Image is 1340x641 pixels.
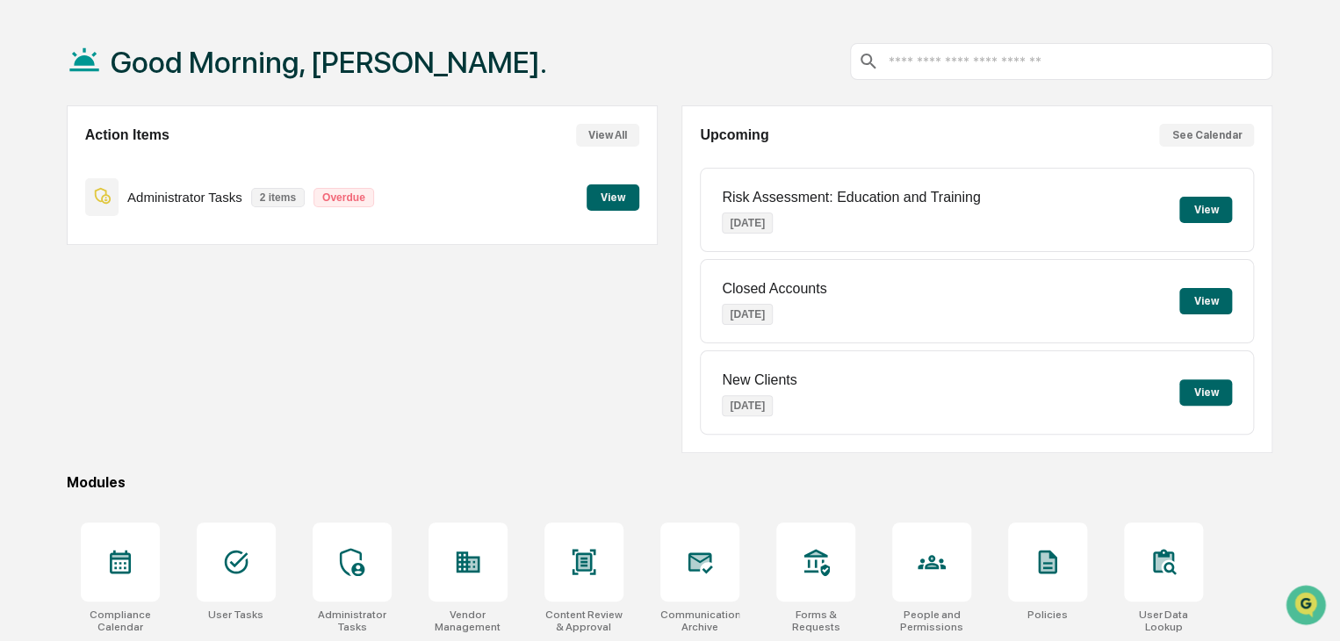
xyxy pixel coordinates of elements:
p: Overdue [313,188,374,207]
div: Policies [1027,609,1068,621]
a: View [587,188,639,205]
span: Preclearance [35,221,113,239]
button: View [1179,288,1232,314]
div: 🖐️ [18,223,32,237]
button: View [1179,379,1232,406]
div: Administrator Tasks [313,609,392,633]
button: See Calendar [1159,124,1254,147]
div: 🗄️ [127,223,141,237]
h2: Upcoming [700,127,768,143]
button: View All [576,124,639,147]
button: View [587,184,639,211]
div: People and Permissions [892,609,971,633]
p: [DATE] [722,304,773,325]
p: 2 items [251,188,305,207]
h1: Good Morning, [PERSON_NAME]. [111,45,547,80]
div: 🔎 [18,256,32,270]
span: Attestations [145,221,218,239]
p: How can we help? [18,37,320,65]
a: 🗄️Attestations [120,214,225,246]
div: Communications Archive [660,609,739,633]
p: Administrator Tasks [127,190,242,205]
p: Risk Assessment: Education and Training [722,190,980,205]
div: Modules [67,474,1272,491]
span: Pylon [175,298,213,311]
h2: Action Items [85,127,169,143]
a: Powered byPylon [124,297,213,311]
div: Forms & Requests [776,609,855,633]
p: New Clients [722,372,796,388]
a: 🖐️Preclearance [11,214,120,246]
button: Start new chat [299,140,320,161]
div: Vendor Management [429,609,508,633]
p: Closed Accounts [722,281,826,297]
div: We're available if you need us! [60,152,222,166]
button: View [1179,197,1232,223]
div: User Tasks [208,609,263,621]
a: 🔎Data Lookup [11,248,118,279]
iframe: Open customer support [1284,583,1331,630]
p: [DATE] [722,395,773,416]
div: User Data Lookup [1124,609,1203,633]
div: Start new chat [60,134,288,152]
div: Compliance Calendar [81,609,160,633]
p: [DATE] [722,212,773,234]
div: Content Review & Approval [544,609,623,633]
span: Data Lookup [35,255,111,272]
img: 1746055101610-c473b297-6a78-478c-a979-82029cc54cd1 [18,134,49,166]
